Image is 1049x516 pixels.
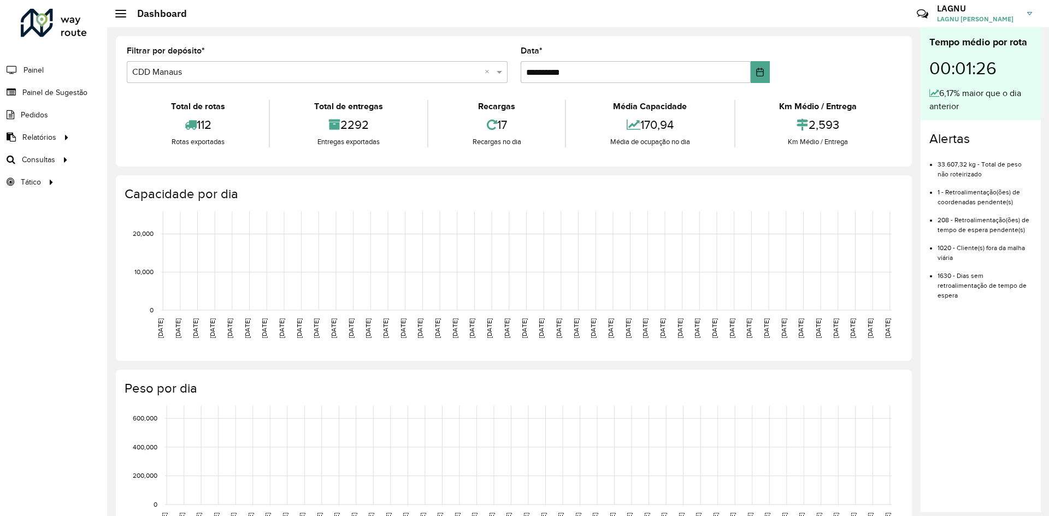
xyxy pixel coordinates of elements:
text: [DATE] [313,318,320,338]
div: 00:01:26 [929,50,1032,87]
h4: Capacidade por dia [125,186,901,202]
div: Recargas no dia [431,137,562,147]
text: [DATE] [884,318,891,338]
text: [DATE] [711,318,718,338]
div: Rotas exportadas [129,137,266,147]
text: [DATE] [451,318,458,338]
span: Pedidos [21,109,48,121]
text: [DATE] [624,318,632,338]
text: [DATE] [521,318,528,338]
text: [DATE] [503,318,510,338]
text: [DATE] [641,318,649,338]
span: LAGNU [PERSON_NAME] [937,14,1019,24]
button: Choose Date [751,61,770,83]
text: 10,000 [134,268,154,275]
text: [DATE] [157,318,164,338]
text: [DATE] [815,318,822,338]
text: [DATE] [399,318,406,338]
text: [DATE] [261,318,268,338]
label: Filtrar por depósito [127,44,205,57]
span: Consultas [22,154,55,165]
text: [DATE] [244,318,251,338]
text: [DATE] [728,318,735,338]
span: Painel de Sugestão [22,87,87,98]
text: [DATE] [797,318,804,338]
text: [DATE] [763,318,770,338]
text: 600,000 [133,414,157,422]
text: 0 [154,501,157,508]
text: [DATE] [693,318,700,338]
text: [DATE] [278,318,285,338]
div: Média Capacidade [569,100,731,113]
h2: Dashboard [126,8,187,20]
li: 33.607,32 kg - Total de peso não roteirizado [938,151,1032,179]
li: 1630 - Dias sem retroalimentação de tempo de espera [938,263,1032,300]
a: Contato Rápido [911,2,934,26]
text: 20,000 [133,230,154,238]
text: [DATE] [416,318,423,338]
label: Data [521,44,543,57]
text: [DATE] [347,318,355,338]
span: Tático [21,176,41,188]
text: [DATE] [468,318,475,338]
div: Km Médio / Entrega [738,137,898,147]
span: Clear all [485,66,494,79]
text: [DATE] [296,318,303,338]
text: [DATE] [486,318,493,338]
text: [DATE] [192,318,199,338]
text: 0 [150,306,154,313]
text: [DATE] [849,318,856,338]
text: [DATE] [555,318,562,338]
div: 170,94 [569,113,731,137]
div: Entregas exportadas [273,137,424,147]
div: Total de entregas [273,100,424,113]
text: [DATE] [573,318,580,338]
text: [DATE] [659,318,666,338]
text: [DATE] [832,318,839,338]
text: [DATE] [226,318,233,338]
text: 200,000 [133,472,157,479]
div: Média de ocupação no dia [569,137,731,147]
div: 112 [129,113,266,137]
text: [DATE] [330,318,337,338]
span: Painel [23,64,44,76]
text: [DATE] [780,318,787,338]
h3: LAGNU [937,3,1019,14]
div: 17 [431,113,562,137]
li: 1020 - Cliente(s) fora da malha viária [938,235,1032,263]
div: 6,17% maior que o dia anterior [929,87,1032,113]
div: Recargas [431,100,562,113]
div: Total de rotas [129,100,266,113]
text: [DATE] [209,318,216,338]
text: [DATE] [538,318,545,338]
li: 208 - Retroalimentação(ões) de tempo de espera pendente(s) [938,207,1032,235]
text: 400,000 [133,443,157,450]
text: [DATE] [364,318,372,338]
text: [DATE] [434,318,441,338]
text: [DATE] [867,318,874,338]
li: 1 - Retroalimentação(ões) de coordenadas pendente(s) [938,179,1032,207]
div: Tempo médio por rota [929,35,1032,50]
text: [DATE] [382,318,389,338]
div: Km Médio / Entrega [738,100,898,113]
text: [DATE] [745,318,752,338]
div: 2,593 [738,113,898,137]
text: [DATE] [607,318,614,338]
div: 2292 [273,113,424,137]
h4: Peso por dia [125,381,901,396]
h4: Alertas [929,131,1032,147]
span: Relatórios [22,132,56,143]
text: [DATE] [590,318,597,338]
text: [DATE] [174,318,181,338]
text: [DATE] [676,318,683,338]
